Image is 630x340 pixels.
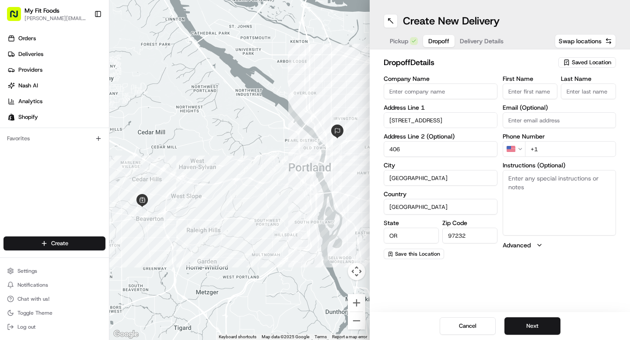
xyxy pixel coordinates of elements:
[23,56,144,66] input: Clear
[3,94,109,108] a: Analytics
[561,83,616,99] input: Enter last name
[3,132,105,146] div: Favorites
[572,59,611,66] span: Saved Location
[3,31,109,45] a: Orders
[262,334,309,339] span: Map data ©2025 Google
[384,249,444,259] button: Save this Location
[348,294,365,312] button: Zoom in
[3,321,105,333] button: Log out
[30,83,143,92] div: Start new chat
[3,3,91,24] button: My Fit Foods[PERSON_NAME][EMAIL_ADDRESS][DOMAIN_NAME]
[503,112,616,128] input: Enter email address
[51,239,68,247] span: Create
[559,37,602,45] span: Swap locations
[30,92,111,99] div: We're available if you need us!
[112,329,140,340] a: Open this area in Google Maps (opens a new window)
[558,56,616,69] button: Saved Location
[315,334,327,339] a: Terms (opens in new tab)
[3,307,105,319] button: Toggle Theme
[503,241,616,250] button: Advanced
[384,104,497,111] label: Address Line 1
[17,309,52,316] span: Toggle Theme
[17,323,35,330] span: Log out
[9,9,26,26] img: Nash
[9,128,16,135] div: 📗
[18,97,42,105] span: Analytics
[5,123,70,139] a: 📗Knowledge Base
[3,236,105,250] button: Create
[384,56,553,69] h2: dropoff Details
[384,76,497,82] label: Company Name
[561,76,616,82] label: Last Name
[70,123,144,139] a: 💻API Documentation
[24,6,59,15] button: My Fit Foods
[384,112,497,128] input: Enter address
[87,148,106,155] span: Pylon
[384,141,497,157] input: Apartment, suite, unit, etc.
[18,113,38,121] span: Shopify
[503,162,616,168] label: Instructions (Optional)
[74,128,81,135] div: 💻
[24,15,87,22] button: [PERSON_NAME][EMAIL_ADDRESS][DOMAIN_NAME]
[3,279,105,291] button: Notifications
[17,267,37,274] span: Settings
[3,293,105,305] button: Chat with us!
[503,76,558,82] label: First Name
[428,37,449,45] span: Dropoff
[3,110,109,124] a: Shopify
[384,228,439,243] input: Enter state
[3,79,109,93] a: Nash AI
[17,281,48,288] span: Notifications
[384,199,497,215] input: Enter country
[18,50,43,58] span: Deliveries
[440,317,496,335] button: Cancel
[403,14,500,28] h1: Create New Delivery
[348,312,365,330] button: Zoom out
[384,220,439,226] label: State
[112,329,140,340] img: Google
[460,37,504,45] span: Delivery Details
[503,241,531,250] label: Advanced
[18,66,42,74] span: Providers
[9,35,159,49] p: Welcome 👋
[390,37,408,45] span: Pickup
[503,104,616,111] label: Email (Optional)
[384,162,497,168] label: City
[9,83,24,99] img: 1736555255976-a54dd68f-1ca7-489b-9aae-adbdc363a1c4
[395,250,440,257] span: Save this Location
[332,334,367,339] a: Report a map error
[18,82,38,90] span: Nash AI
[348,263,365,280] button: Map camera controls
[525,141,616,157] input: Enter phone number
[149,86,159,97] button: Start new chat
[3,63,109,77] a: Providers
[8,114,15,121] img: Shopify logo
[442,228,497,243] input: Enter zip code
[384,83,497,99] input: Enter company name
[442,220,497,226] label: Zip Code
[384,170,497,186] input: Enter city
[503,83,558,99] input: Enter first name
[3,47,109,61] a: Deliveries
[384,133,497,139] label: Address Line 2 (Optional)
[384,191,497,197] label: Country
[83,127,140,135] span: API Documentation
[219,334,256,340] button: Keyboard shortcuts
[555,34,616,48] button: Swap locations
[17,127,67,135] span: Knowledge Base
[504,317,560,335] button: Next
[503,133,616,139] label: Phone Number
[62,148,106,155] a: Powered byPylon
[17,295,49,302] span: Chat with us!
[18,35,36,42] span: Orders
[3,265,105,277] button: Settings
